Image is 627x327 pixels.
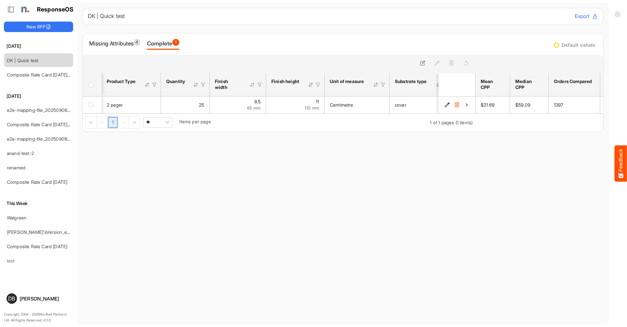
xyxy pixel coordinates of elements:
[118,116,129,128] div: Go to next page
[161,96,210,113] td: 25 is template cell Column Header httpsnorthellcomontologiesmapping-rulesorderhasquantity
[4,22,73,32] button: New RFP
[172,39,179,46] span: 1
[554,102,563,108] span: 1397
[395,78,427,84] div: Substrate type
[210,96,266,113] td: 8.5 is template cell Column Header httpsnorthellcomontologiesmapping-rulesmeasurementhasfinishsiz...
[444,102,450,108] button: Edit
[7,229,129,235] a: [PERSON_NAME]'sVersion_e2e-test-file_20250604_111803
[4,43,73,50] h6: [DATE]
[37,6,74,13] h1: ResponseOS
[454,102,460,108] button: Delete
[7,122,84,127] a: Composite Rate Card [DATE]_smaller
[481,78,503,90] div: Mean CPP
[439,96,476,113] td: 48dd47b7-dc62-45f4-ad26-6c75e2f23a7a is template cell Column Header
[86,116,97,128] div: Go to first page
[562,43,595,47] div: Default values
[247,105,261,111] span: 85 mm
[315,82,321,88] div: Filter Icon
[107,102,123,108] span: 2 pager
[18,3,31,16] img: Northell
[254,99,261,104] span: 8.5
[8,296,15,301] span: DB
[481,102,494,108] span: $21.69
[134,39,140,46] span: 4
[88,13,570,19] h6: DK | Quick test
[129,116,140,128] div: Go to last page
[7,107,83,113] a: e2e-mapping-file_20250908_163537
[515,102,530,108] span: $59.09
[108,117,118,129] a: Page 1 of 1 Pages
[199,102,204,108] span: 25
[316,99,319,104] span: 11
[510,96,549,113] td: $59.09 is template cell Column Header median-cpp
[305,105,319,111] span: 110 mm
[330,78,364,84] div: Unit of measure
[456,120,473,125] span: (1 items)
[166,78,185,84] div: Quantity
[4,312,73,323] p: Copyright 2004 - 2025 Northell Partners Ltd. All Rights Reserved. v 1.1.0
[7,179,67,185] a: Composite Rate Card [DATE]
[395,102,407,108] span: cover
[475,96,510,113] td: $21.69 is template cell Column Header mean-cpp
[83,114,475,132] div: Pager Container
[107,78,136,84] div: Product Type
[549,96,600,113] td: 1397 is template cell Column Header orders-compared
[102,96,161,113] td: 2 pager is template cell Column Header product-type
[325,96,390,113] td: Centimetre is template cell Column Header httpsnorthellcomontologiesmapping-rulesmeasurementhasun...
[152,82,157,88] div: Filter Icon
[515,78,541,90] div: Median CPP
[390,96,452,113] td: cover is template cell Column Header httpsnorthellcomontologiesmapping-rulesmaterialhassubstratem...
[330,102,353,108] span: Centimetre
[89,39,140,48] div: Missing Attributes
[7,165,25,170] a: renamed
[575,12,598,21] button: Export
[7,58,38,63] a: DK | Quick test
[430,120,454,125] span: 1 of 1 pages
[147,39,179,48] div: Complete
[463,102,470,108] button: View
[271,78,299,84] div: Finish height
[20,296,71,301] div: [PERSON_NAME]
[179,119,211,124] span: Items per page
[4,200,73,207] h6: This Week
[554,78,593,84] div: Orders Compared
[7,150,34,156] a: anand-test-2
[257,82,263,88] div: Filter Icon
[7,258,15,264] a: test
[143,117,173,128] span: Pagerdropdown
[7,244,67,249] a: Composite Rate Card [DATE]
[380,82,386,88] div: Filter Icon
[7,136,83,142] a: e2e-mapping-file_20250908_161650
[266,96,325,113] td: 11 is template cell Column Header httpsnorthellcomontologiesmapping-rulesmeasurementhasfinishsize...
[97,116,108,128] div: Go to previous page
[7,72,73,77] a: Composite Rate Card [DATE] (1)
[7,215,26,220] a: Walgreen
[83,96,102,113] td: checkbox
[215,78,241,90] div: Finish width
[200,82,206,88] div: Filter Icon
[4,93,73,100] h6: [DATE]
[615,146,627,182] button: Feedback
[83,73,102,96] th: Header checkbox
